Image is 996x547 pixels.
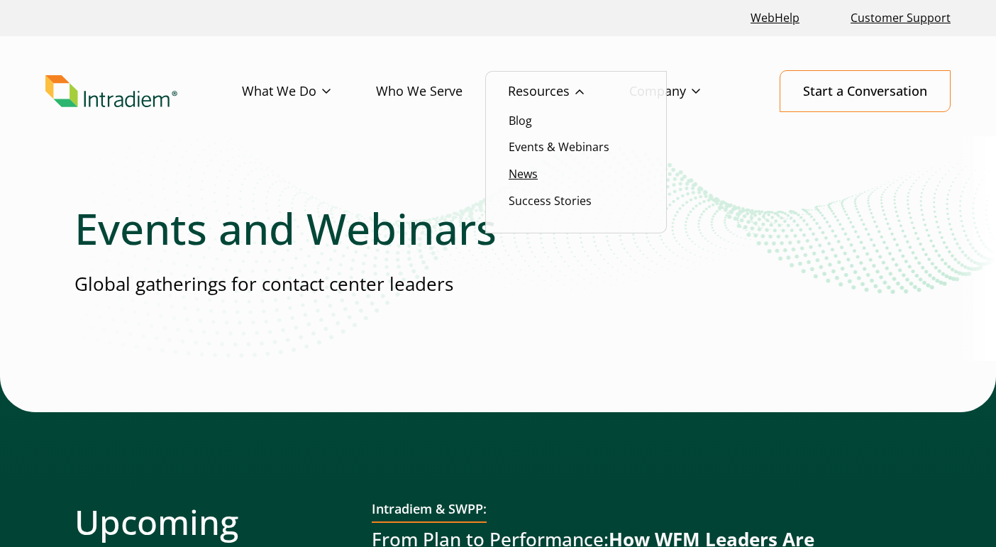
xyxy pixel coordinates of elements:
[45,75,177,108] img: Intradiem
[509,166,538,182] a: News
[74,203,922,254] h1: Events and Webinars
[845,3,956,33] a: Customer Support
[508,71,629,112] a: Resources
[509,139,609,155] a: Events & Webinars
[745,3,805,33] a: Link opens in a new window
[376,71,508,112] a: Who We Serve
[509,113,532,128] a: Blog
[372,502,487,523] h3: Intradiem & SWPP:
[629,71,746,112] a: Company
[509,193,592,209] a: Success Stories
[45,75,242,108] a: Link to homepage of Intradiem
[242,71,376,112] a: What We Do
[74,271,922,297] p: Global gatherings for contact center leaders
[780,70,951,112] a: Start a Conversation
